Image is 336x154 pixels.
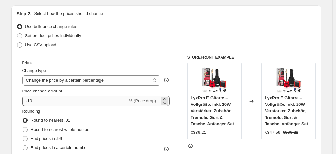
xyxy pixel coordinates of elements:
[22,89,62,93] span: Price change amount
[265,129,280,136] div: €347.59
[22,68,46,73] span: Change type
[31,118,70,123] span: Round to nearest .01
[31,127,91,132] span: Round to nearest whole number
[187,55,316,60] h6: STOREFRONT EXAMPLE
[163,77,170,83] div: help
[265,95,308,126] span: LyxPro E-Gitarre – Vollgröße, inkl. 20W Verstärker, Zubehör, Tremolo, Gurt & Tasche, Anfänger-Set
[22,60,32,65] h3: Price
[22,96,128,106] input: -15
[22,109,40,114] span: Rounding
[25,33,81,38] span: Set product prices individually
[191,95,234,126] span: LyxPro E-Gitarre – Vollgröße, inkl. 20W Verstärker, Zubehör, Tremolo, Gurt & Tasche, Anfänger-Set
[17,10,32,17] h2: Step 2.
[201,67,227,93] img: 71T7685a5_L_80x.jpg
[31,136,62,141] span: End prices in .99
[283,129,298,136] strike: €386.21
[129,98,156,103] span: % (Price drop)
[25,24,77,29] span: Use bulk price change rules
[276,67,302,93] img: 71T7685a5_L_80x.jpg
[34,10,103,17] p: Select how the prices should change
[191,129,206,136] div: €386.21
[25,42,56,47] span: Use CSV upload
[31,145,88,150] span: End prices in a certain number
